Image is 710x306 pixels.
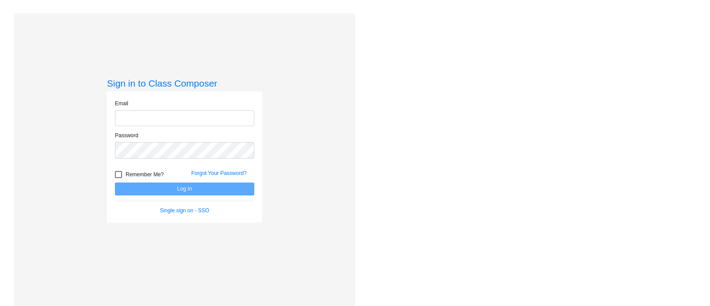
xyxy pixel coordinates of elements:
[191,170,247,176] a: Forgot Your Password?
[115,131,138,139] label: Password
[160,207,209,214] a: Single sign on - SSO
[115,99,128,107] label: Email
[107,78,262,89] h3: Sign in to Class Composer
[115,183,254,195] button: Log In
[126,169,164,180] span: Remember Me?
